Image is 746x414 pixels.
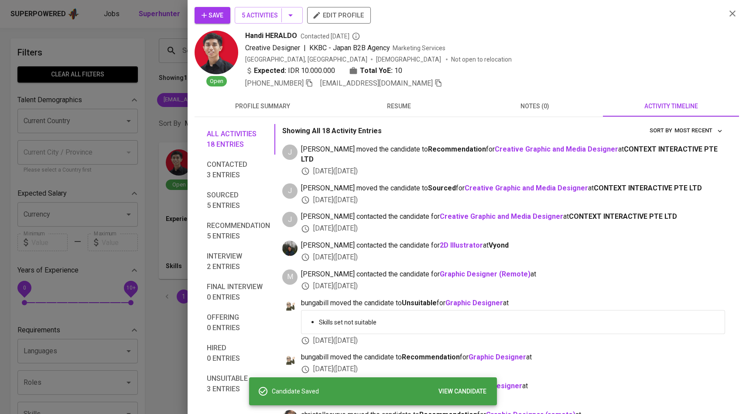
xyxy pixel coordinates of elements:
[207,190,270,211] span: Sourced 5 entries
[440,270,530,278] a: Graphic Designer (Remote)
[301,381,725,391] span: [PERSON_NAME] moved the candidate to for at
[402,353,460,361] b: Recommendation
[472,101,598,112] span: notes (0)
[320,79,433,87] span: [EMAIL_ADDRESS][DOMAIN_NAME]
[301,224,725,234] div: [DATE] ( [DATE] )
[301,166,725,176] div: [DATE] ( [DATE] )
[245,31,297,41] span: Handi HERALDO
[304,43,306,53] span: |
[200,101,325,112] span: profile summary
[301,252,725,262] div: [DATE] ( [DATE] )
[428,145,486,153] b: Recommendation
[282,352,298,368] img: billah@glints.com
[301,298,725,308] span: bungabill moved the candidate to for at
[235,7,303,24] button: 5 Activities
[301,241,725,251] span: [PERSON_NAME] contacted the candidate for at
[301,336,725,346] div: [DATE] ( [DATE] )
[195,31,238,74] img: b7301518a098ab2282bf44afa2398146.png
[314,10,364,21] span: edit profile
[207,251,270,272] span: Interview 2 entries
[393,45,445,52] span: Marketing Services
[307,7,371,24] button: edit profile
[309,44,390,52] span: KKBC - Japan B2B Agency
[360,66,393,76] b: Total YoE:
[207,312,270,333] span: Offering 0 entries
[674,126,723,136] span: Most Recent
[301,212,725,222] span: [PERSON_NAME] contacted the candidate for at
[440,212,563,221] a: Creative Graphic and Media Designer
[242,10,296,21] span: 5 Activities
[352,32,360,41] svg: By Batam recruiter
[207,282,270,303] span: Final interview 0 entries
[282,145,298,160] div: J
[207,373,270,394] span: Unsuitable 3 entries
[319,318,718,327] p: Skills set not suitable
[307,11,371,18] a: edit profile
[301,145,718,163] span: CONTEXT INTERACTIVE PTE LTD
[282,126,382,136] p: Showing All 18 Activity Entries
[440,241,483,249] a: 2D Illustrator
[402,299,437,307] b: Unsuitable
[438,386,486,397] span: VIEW CANDIDATE
[207,343,270,364] span: Hired 0 entries
[451,55,512,64] p: Not open to relocation
[469,353,526,361] a: Graphic Designer
[254,66,286,76] b: Expected:
[489,241,509,249] span: Vyond
[336,101,462,112] span: resume
[672,124,725,138] button: sort by
[608,101,734,112] span: activity timeline
[428,184,456,192] b: Sourced
[301,183,725,193] span: [PERSON_NAME] moved the candidate to for at
[301,32,360,41] span: Contacted [DATE]
[376,55,442,64] span: [DEMOGRAPHIC_DATA]
[282,298,298,314] img: billah@glints.com
[207,221,270,241] span: Recommendation 5 entries
[301,145,725,165] span: [PERSON_NAME] moved the candidate to for at
[650,127,672,134] span: sort by
[282,212,298,227] div: J
[445,299,503,307] a: Graphic Designer
[394,66,402,76] span: 10
[245,79,304,87] span: [PHONE_NUMBER]
[282,183,298,199] div: J
[245,66,335,76] div: IDR 10.000.000
[195,7,230,24] button: Save
[301,364,725,374] div: [DATE] ( [DATE] )
[465,184,588,192] a: Creative Graphic and Media Designer
[282,241,298,256] img: glenn@glints.com
[301,195,725,205] div: [DATE] ( [DATE] )
[495,145,618,153] a: Creative Graphic and Media Designer
[202,10,223,21] span: Save
[245,44,300,52] span: Creative Designer
[207,129,270,150] span: All activities 18 entries
[206,77,227,86] span: Open
[594,184,702,192] span: CONTEXT INTERACTIVE PTE LTD
[301,393,725,403] div: [DATE] ( [DATE] )
[301,281,725,291] div: [DATE] ( [DATE] )
[301,352,725,362] span: bungabill moved the candidate to for at
[245,55,367,64] div: [GEOGRAPHIC_DATA], [GEOGRAPHIC_DATA]
[301,269,725,279] span: [PERSON_NAME] contacted the candidate for at
[282,269,298,285] div: M
[207,159,270,180] span: Contacted 3 entries
[272,383,490,400] div: Candidate Saved
[569,212,677,221] span: CONTEXT INTERACTIVE PTE LTD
